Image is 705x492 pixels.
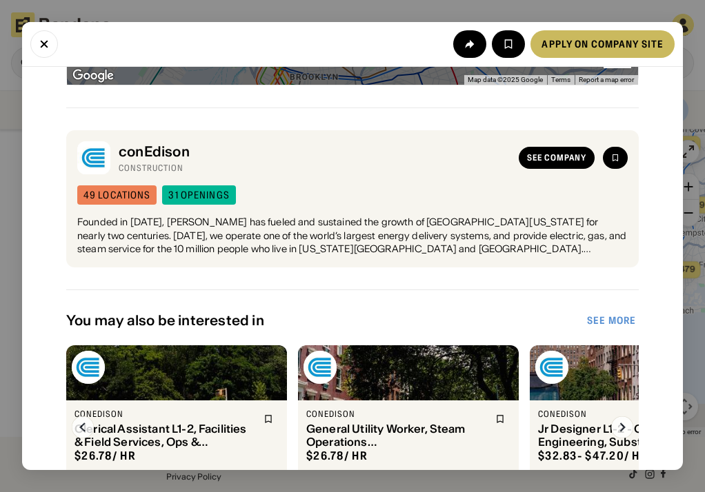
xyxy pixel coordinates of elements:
[527,154,586,162] div: See company
[542,39,664,49] div: Apply on company site
[168,190,229,200] div: 31 openings
[519,147,595,169] a: See company
[83,190,150,200] div: 49 locations
[468,76,543,83] span: Map data ©2025 Google
[587,316,636,325] div: See more
[551,76,570,83] a: Terms (opens in new tab)
[306,449,368,463] div: $ 26.78 / hr
[30,30,58,58] button: Close
[75,422,255,449] div: Clerical Assistant L1-2, Facilities & Field Services, Ops & Maintenance
[611,416,633,438] img: Right Arrow
[70,67,116,85] a: Open this area in Google Maps (opens a new window)
[66,312,584,329] div: You may also be interested in
[530,30,675,58] a: Apply on company site
[77,216,628,256] div: Founded in [DATE], [PERSON_NAME] has fueled and sustained the growth of [GEOGRAPHIC_DATA][US_STAT...
[75,449,136,463] div: $ 26.78 / hr
[538,449,648,463] div: $ 32.83 - $47.20 / hr
[579,76,634,83] a: Report a map error
[304,351,337,384] img: conEdison logo
[306,409,487,420] div: conEdison
[77,141,110,174] img: conEdison logo
[70,67,116,85] img: Google
[119,143,510,160] div: conEdison
[75,409,255,420] div: conEdison
[72,351,105,384] img: conEdison logo
[306,422,487,449] div: General Utility Worker, Steam Operations [GEOGRAPHIC_DATA]
[72,416,94,438] img: Left Arrow
[535,351,568,384] img: conEdison logo
[119,163,510,174] div: Construction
